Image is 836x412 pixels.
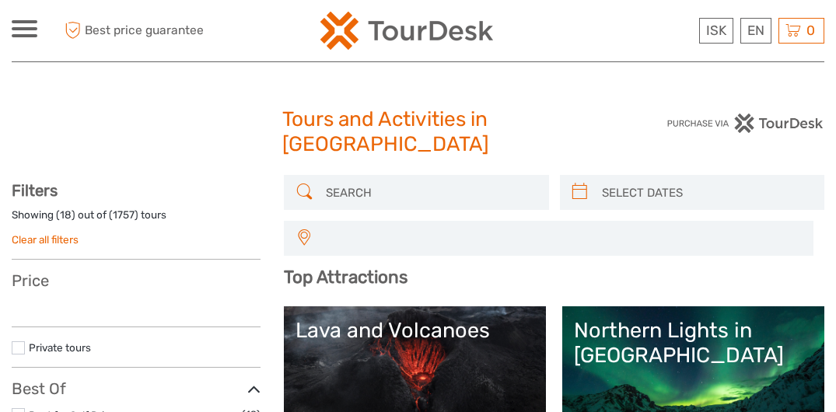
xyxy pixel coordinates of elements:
[61,18,215,44] span: Best price guarantee
[596,179,817,206] input: SELECT DATES
[12,233,79,246] a: Clear all filters
[60,208,72,222] label: 18
[12,181,58,200] strong: Filters
[706,23,726,38] span: ISK
[666,113,824,133] img: PurchaseViaTourDesk.png
[320,12,493,50] img: 120-15d4194f-c635-41b9-a512-a3cb382bfb57_logo_small.png
[282,107,553,156] h1: Tours and Activities in [GEOGRAPHIC_DATA]
[12,208,261,232] div: Showing ( ) out of ( ) tours
[284,267,408,288] b: Top Attractions
[804,23,817,38] span: 0
[320,179,540,206] input: SEARCH
[296,318,534,343] div: Lava and Volcanoes
[574,318,813,368] div: Northern Lights in [GEOGRAPHIC_DATA]
[12,271,261,290] h3: Price
[29,341,91,354] a: Private tours
[113,208,135,222] label: 1757
[740,18,771,44] div: EN
[12,379,261,398] h3: Best Of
